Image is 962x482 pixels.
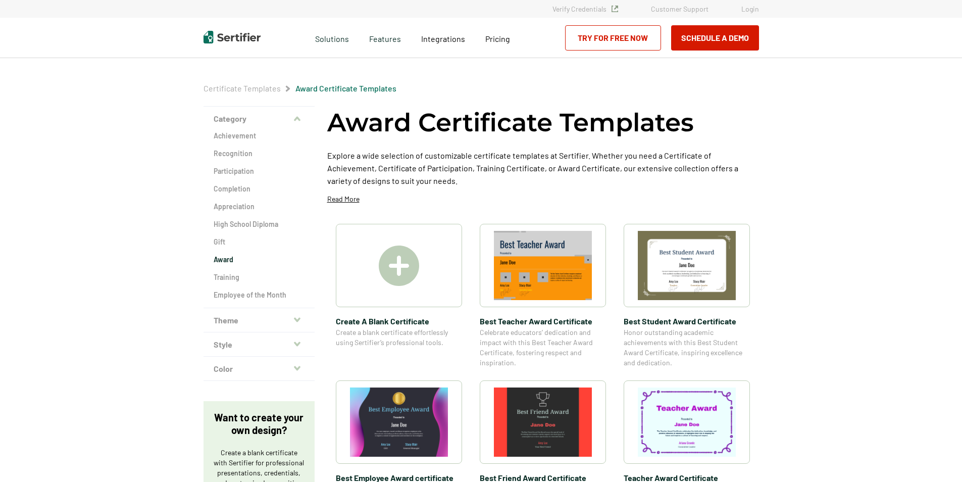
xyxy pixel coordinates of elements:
[494,231,592,300] img: Best Teacher Award Certificate​
[651,5,708,13] a: Customer Support
[327,194,360,204] p: Read More
[336,327,462,348] span: Create a blank certificate effortlessly using Sertifier’s professional tools.
[327,106,694,139] h1: Award Certificate Templates
[480,327,606,368] span: Celebrate educators’ dedication and impact with this Best Teacher Award Certificate, fostering re...
[214,166,305,176] a: Participation
[214,411,305,437] p: Want to create your own design?
[565,25,661,51] a: Try for Free Now
[741,5,759,13] a: Login
[624,327,750,368] span: Honor outstanding academic achievements with this Best Student Award Certificate, inspiring excel...
[480,315,606,327] span: Best Teacher Award Certificate​
[204,107,315,131] button: Category
[204,31,261,43] img: Sertifier | Digital Credentialing Platform
[295,83,396,93] a: Award Certificate Templates
[315,31,349,44] span: Solutions
[624,315,750,327] span: Best Student Award Certificate​
[480,224,606,368] a: Best Teacher Award Certificate​Best Teacher Award Certificate​Celebrate educators’ dedication and...
[214,131,305,141] a: Achievement
[204,357,315,381] button: Color
[350,388,448,457] img: Best Employee Award certificate​
[612,6,618,12] img: Verified
[336,315,462,327] span: Create A Blank Certificate
[214,272,305,282] a: Training
[214,149,305,159] a: Recognition
[421,31,465,44] a: Integrations
[327,149,759,187] p: Explore a wide selection of customizable certificate templates at Sertifier. Whether you need a C...
[638,388,736,457] img: Teacher Award Certificate
[421,34,465,43] span: Integrations
[204,308,315,332] button: Theme
[638,231,736,300] img: Best Student Award Certificate​
[204,131,315,308] div: Category
[214,255,305,265] a: Award
[494,388,592,457] img: Best Friend Award Certificate​
[369,31,401,44] span: Features
[214,202,305,212] a: Appreciation
[204,83,396,93] div: Breadcrumb
[485,34,510,43] span: Pricing
[552,5,618,13] a: Verify Credentials
[204,83,281,93] a: Certificate Templates
[214,184,305,194] a: Completion
[624,224,750,368] a: Best Student Award Certificate​Best Student Award Certificate​Honor outstanding academic achievem...
[204,332,315,357] button: Style
[485,31,510,44] a: Pricing
[379,246,419,286] img: Create A Blank Certificate
[214,237,305,247] a: Gift
[214,219,305,229] a: High School Diploma
[214,290,305,300] a: Employee of the Month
